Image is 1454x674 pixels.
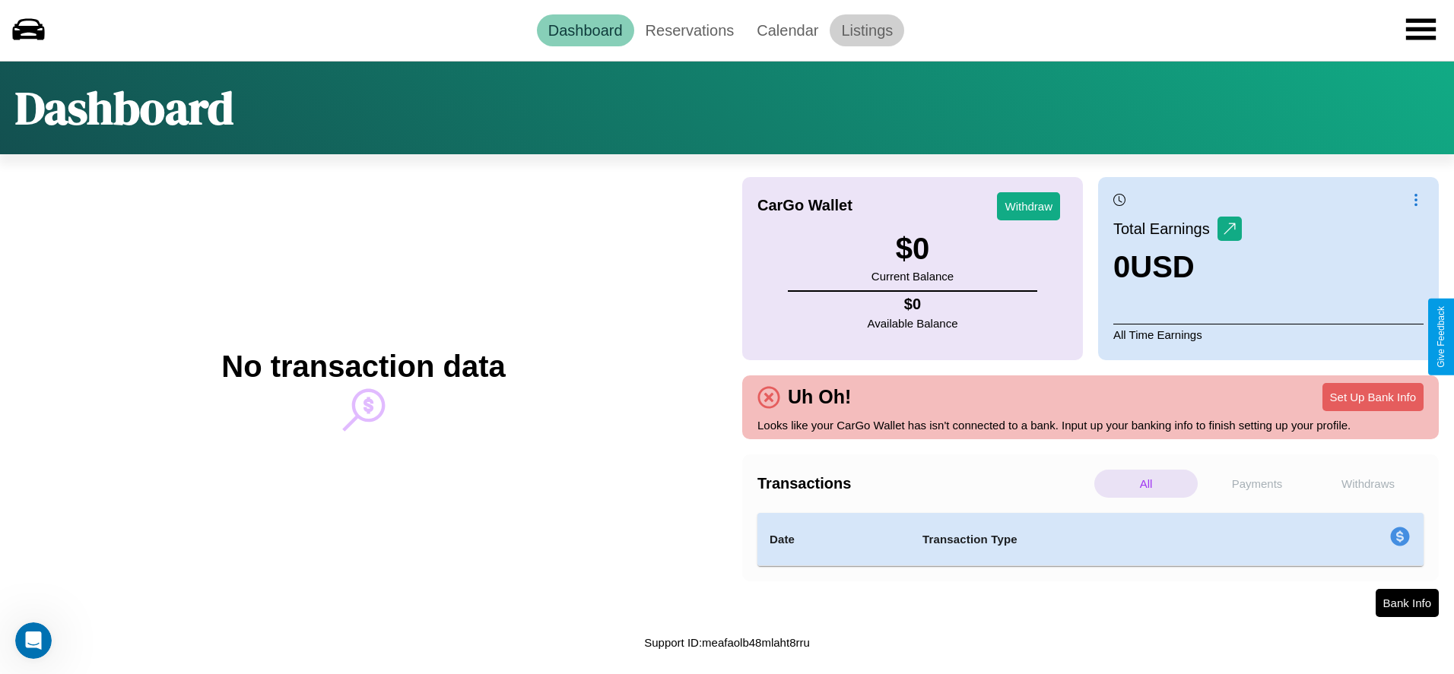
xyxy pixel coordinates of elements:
[1113,215,1217,242] p: Total Earnings
[922,530,1266,549] h4: Transaction Type
[537,14,634,46] a: Dashboard
[757,415,1424,435] p: Looks like your CarGo Wallet has isn't connected to a bank. Input up your banking info to finish ...
[1113,324,1424,345] p: All Time Earnings
[830,14,904,46] a: Listings
[1094,470,1198,498] p: All
[1376,589,1439,617] button: Bank Info
[770,530,898,549] h4: Date
[634,14,746,46] a: Reservations
[644,632,810,653] p: Support ID: meafaolb48mlaht8rru
[868,296,958,313] h4: $ 0
[871,266,954,286] p: Current Balance
[868,313,958,334] p: Available Balance
[1436,306,1446,368] div: Give Feedback
[757,475,1090,492] h4: Transactions
[221,350,505,384] h2: No transaction data
[1322,383,1424,411] button: Set Up Bank Info
[780,386,859,408] h4: Uh Oh!
[745,14,830,46] a: Calendar
[997,192,1060,220] button: Withdraw
[1113,250,1242,284] h3: 0 USD
[15,77,233,139] h1: Dashboard
[757,513,1424,566] table: simple table
[871,232,954,266] h3: $ 0
[757,197,852,214] h4: CarGo Wallet
[1205,470,1309,498] p: Payments
[15,622,52,659] iframe: Intercom live chat
[1316,470,1420,498] p: Withdraws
